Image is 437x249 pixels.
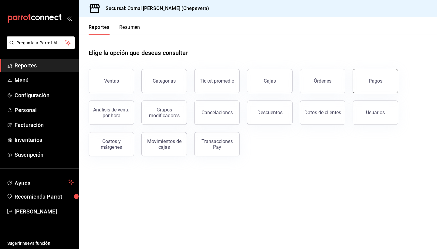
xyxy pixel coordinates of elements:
[89,24,140,35] div: navigation tabs
[104,78,119,84] div: Ventas
[300,101,345,125] button: Datos de clientes
[15,136,74,144] span: Inventarios
[89,24,110,35] button: Reportes
[15,121,74,129] span: Facturación
[15,207,74,216] span: [PERSON_NAME]
[247,69,293,93] a: Cajas
[93,107,130,118] div: Análisis de venta por hora
[194,69,240,93] button: Ticket promedio
[15,151,74,159] span: Suscripción
[369,78,382,84] div: Pagos
[16,40,65,46] span: Pregunta a Parrot AI
[202,110,233,115] div: Cancelaciones
[89,48,188,57] h1: Elige la opción que deseas consultar
[7,36,75,49] button: Pregunta a Parrot AI
[4,44,75,50] a: Pregunta a Parrot AI
[15,106,74,114] span: Personal
[264,77,276,85] div: Cajas
[141,132,187,156] button: Movimientos de cajas
[89,132,134,156] button: Costos y márgenes
[15,193,74,201] span: Recomienda Parrot
[200,78,234,84] div: Ticket promedio
[153,78,176,84] div: Categorías
[7,240,74,247] span: Sugerir nueva función
[194,101,240,125] button: Cancelaciones
[141,101,187,125] button: Grupos modificadores
[89,69,134,93] button: Ventas
[247,101,293,125] button: Descuentos
[15,91,74,99] span: Configuración
[145,138,183,150] div: Movimientos de cajas
[353,101,398,125] button: Usuarios
[366,110,385,115] div: Usuarios
[15,179,66,186] span: Ayuda
[145,107,183,118] div: Grupos modificadores
[194,132,240,156] button: Transacciones Pay
[89,101,134,125] button: Análisis de venta por hora
[304,110,341,115] div: Datos de clientes
[353,69,398,93] button: Pagos
[101,5,209,12] h3: Sucursal: Comal [PERSON_NAME] (Chepevera)
[300,69,345,93] button: Órdenes
[141,69,187,93] button: Categorías
[119,24,140,35] button: Resumen
[67,16,72,21] button: open_drawer_menu
[314,78,331,84] div: Órdenes
[15,76,74,84] span: Menú
[93,138,130,150] div: Costos y márgenes
[257,110,283,115] div: Descuentos
[198,138,236,150] div: Transacciones Pay
[15,61,74,70] span: Reportes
